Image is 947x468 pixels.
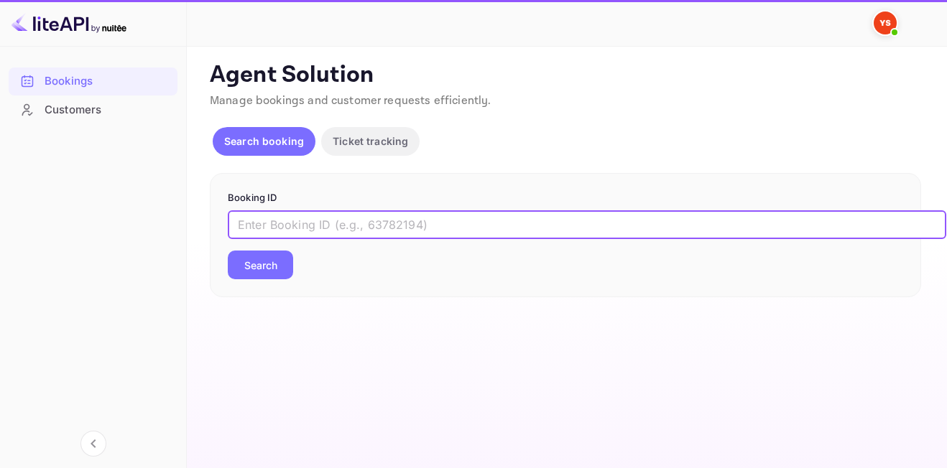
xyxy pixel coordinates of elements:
button: Collapse navigation [80,431,106,457]
div: Bookings [45,73,170,90]
div: Customers [9,96,177,124]
p: Ticket tracking [333,134,408,149]
div: Bookings [9,67,177,95]
div: Customers [45,102,170,118]
a: Customers [9,96,177,123]
button: Search [228,251,293,279]
p: Booking ID [228,191,903,205]
input: Enter Booking ID (e.g., 63782194) [228,210,946,239]
img: Yandex Support [874,11,897,34]
a: Bookings [9,67,177,94]
span: Manage bookings and customer requests efficiently. [210,93,491,108]
img: LiteAPI logo [11,11,126,34]
p: Search booking [224,134,304,149]
p: Agent Solution [210,61,921,90]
